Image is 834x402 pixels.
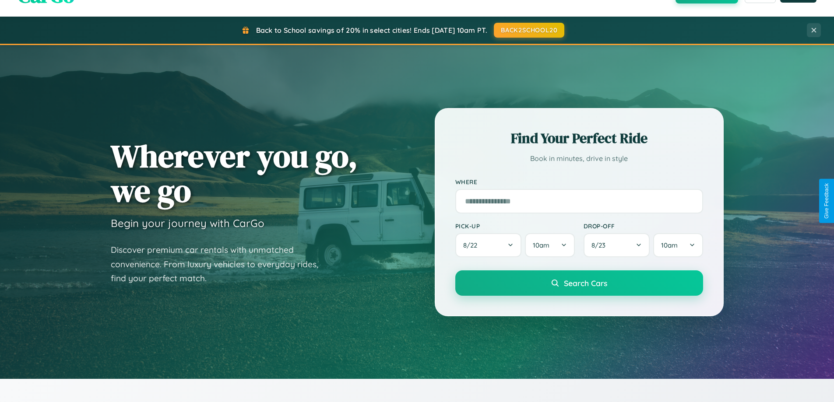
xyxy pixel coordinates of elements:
div: Give Feedback [823,183,830,219]
span: 8 / 23 [591,241,610,249]
h1: Wherever you go, we go [111,139,358,208]
p: Discover premium car rentals with unmatched convenience. From luxury vehicles to everyday rides, ... [111,243,330,286]
p: Book in minutes, drive in style [455,152,703,165]
button: 8/22 [455,233,522,257]
h3: Begin your journey with CarGo [111,217,264,230]
button: 10am [525,233,574,257]
span: 8 / 22 [463,241,482,249]
button: Search Cars [455,270,703,296]
button: BACK2SCHOOL20 [494,23,564,38]
button: 10am [653,233,703,257]
span: Search Cars [564,278,607,288]
button: 8/23 [584,233,650,257]
span: 10am [533,241,549,249]
span: Back to School savings of 20% in select cities! Ends [DATE] 10am PT. [256,26,487,35]
label: Pick-up [455,222,575,230]
label: Drop-off [584,222,703,230]
label: Where [455,178,703,185]
span: 10am [661,241,678,249]
h2: Find Your Perfect Ride [455,129,703,148]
